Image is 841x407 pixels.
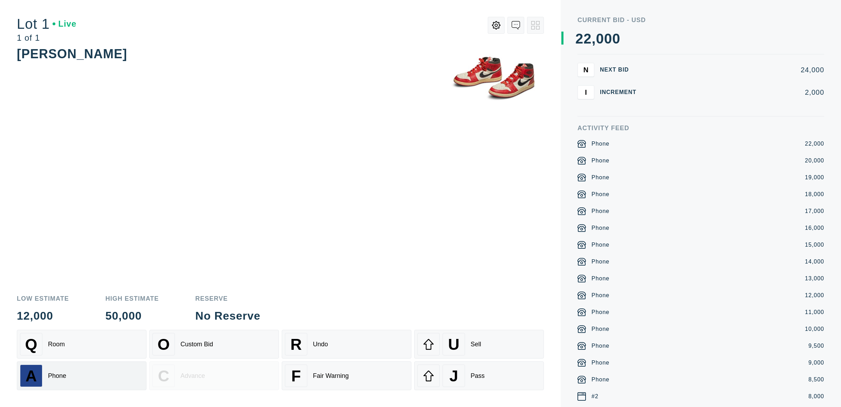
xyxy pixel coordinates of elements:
span: F [291,367,301,385]
span: O [158,335,170,353]
div: 13,000 [805,274,824,283]
div: Increment [600,89,642,95]
div: 2 [575,32,583,46]
div: Activity Feed [577,125,824,131]
div: Phone [592,342,609,350]
div: Undo [313,341,328,348]
div: Phone [592,241,609,249]
button: RUndo [282,330,411,359]
div: Phone [48,372,66,380]
div: Phone [592,359,609,367]
span: J [449,367,458,385]
div: Phone [592,224,609,232]
div: Phone [592,308,609,316]
div: Live [53,20,76,28]
div: Phone [592,291,609,300]
div: 9,000 [808,359,824,367]
div: Reserve [195,295,260,302]
button: JPass [414,361,544,390]
div: 0 [604,32,612,46]
button: FFair Warning [282,361,411,390]
div: 17,000 [805,207,824,215]
div: 22,000 [805,140,824,148]
span: N [583,66,588,74]
button: CAdvance [149,361,279,390]
button: USell [414,330,544,359]
div: 20,000 [805,156,824,165]
div: 2 [583,32,592,46]
div: 18,000 [805,190,824,199]
div: 50,000 [105,310,159,321]
div: Lot 1 [17,17,76,31]
div: 14,000 [805,258,824,266]
span: R [290,335,302,353]
div: Room [48,341,65,348]
div: No Reserve [195,310,260,321]
button: QRoom [17,330,146,359]
div: 10,000 [805,325,824,333]
span: A [26,367,37,385]
div: Next Bid [600,67,642,73]
div: Phone [592,325,609,333]
div: Custom Bid [180,341,213,348]
span: C [158,367,169,385]
button: OCustom Bid [149,330,279,359]
span: U [448,335,459,353]
div: Phone [592,274,609,283]
span: I [585,88,587,96]
div: [PERSON_NAME] [17,47,127,61]
div: 12,000 [805,291,824,300]
div: 19,000 [805,173,824,182]
div: Phone [592,207,609,215]
div: Fair Warning [313,372,349,380]
div: Pass [471,372,485,380]
span: Q [25,335,37,353]
div: Phone [592,173,609,182]
div: 2,000 [648,89,824,96]
div: 9,500 [808,342,824,350]
div: Phone [592,258,609,266]
div: Low Estimate [17,295,69,302]
div: 8,000 [808,392,824,401]
div: Phone [592,156,609,165]
button: N [577,63,594,77]
div: 15,000 [805,241,824,249]
div: 12,000 [17,310,69,321]
div: Advance [180,372,205,380]
div: , [592,32,596,172]
div: 0 [612,32,620,46]
div: Phone [592,375,609,384]
div: 16,000 [805,224,824,232]
div: Phone [592,140,609,148]
div: High Estimate [105,295,159,302]
button: I [577,85,594,99]
div: #2 [592,392,599,401]
div: 8,500 [808,375,824,384]
div: Phone [592,190,609,199]
div: 11,000 [805,308,824,316]
div: 1 of 1 [17,34,76,42]
div: 0 [596,32,604,46]
div: Current Bid - USD [577,17,824,23]
div: 24,000 [648,66,824,73]
div: Sell [471,341,481,348]
button: APhone [17,361,146,390]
